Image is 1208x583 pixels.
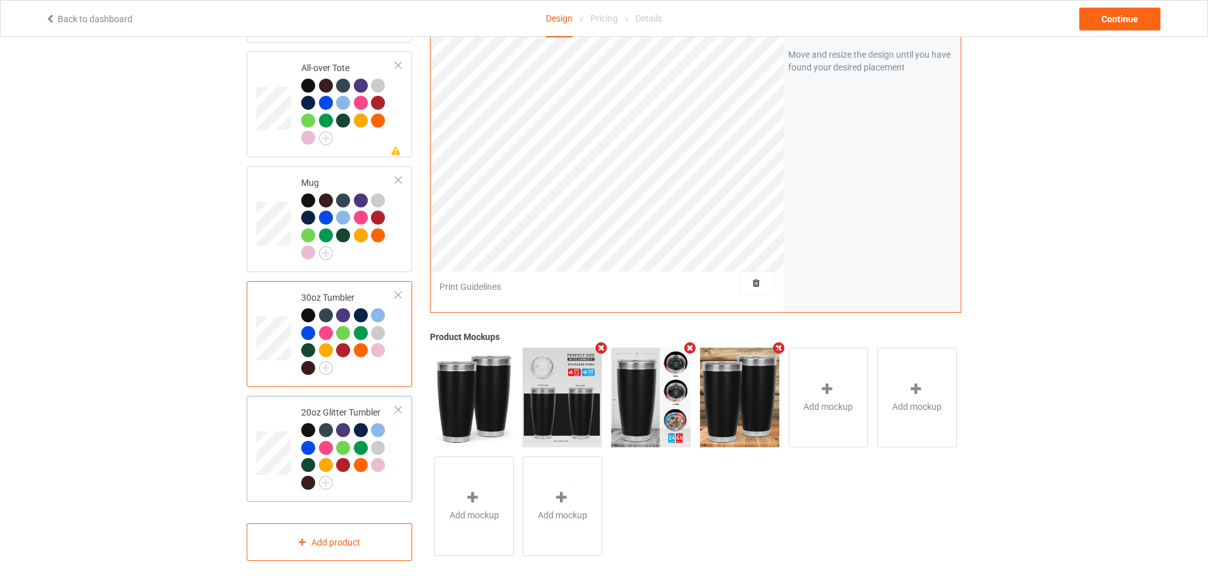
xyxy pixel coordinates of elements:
div: 20oz Glitter Tumbler [301,406,396,488]
div: Move and resize the design until you have found your desired placement [788,49,956,74]
div: Add product [247,523,412,561]
span: Add mockup [450,509,499,522]
div: All-over Tote [301,62,396,144]
span: Add mockup [892,401,942,414]
div: 20oz Glitter Tumbler [247,396,412,502]
div: All-over Tote [247,51,412,157]
span: Add mockup [538,509,587,522]
i: Remove mockup [594,342,609,355]
div: Mug [301,176,396,259]
div: Continue [1079,8,1160,30]
div: Add mockup [523,457,602,556]
img: svg+xml;base64,PD94bWwgdmVyc2lvbj0iMS4wIiBlbmNvZGluZz0iVVRGLTgiPz4KPHN2ZyB3aWR0aD0iMjJweCIgaGVpZ2... [319,361,333,375]
div: Mug [247,166,412,272]
span: Add mockup [803,401,853,414]
img: regular.jpg [434,348,514,447]
img: regular.jpg [523,348,602,447]
img: svg+xml;base64,PD94bWwgdmVyc2lvbj0iMS4wIiBlbmNvZGluZz0iVVRGLTgiPz4KPHN2ZyB3aWR0aD0iMjJweCIgaGVpZ2... [319,131,333,145]
img: regular.jpg [611,348,691,447]
div: Details [635,1,662,36]
img: svg+xml;base64,PD94bWwgdmVyc2lvbj0iMS4wIiBlbmNvZGluZz0iVVRGLTgiPz4KPHN2ZyB3aWR0aD0iMjJweCIgaGVpZ2... [319,476,333,490]
div: Design [546,1,573,37]
div: Print Guidelines [439,281,501,294]
div: 30oz Tumbler [247,281,412,387]
i: Remove mockup [770,342,786,355]
i: Remove mockup [682,342,698,355]
div: Pricing [590,1,618,36]
div: Add mockup [789,348,869,448]
div: Product Mockups [430,331,961,344]
img: svg+xml;base64,PD94bWwgdmVyc2lvbj0iMS4wIiBlbmNvZGluZz0iVVRGLTgiPz4KPHN2ZyB3aWR0aD0iMjJweCIgaGVpZ2... [319,246,333,260]
div: Add mockup [877,348,957,448]
div: 30oz Tumbler [301,291,396,374]
a: Back to dashboard [45,14,133,24]
div: Add mockup [434,457,514,556]
img: regular.jpg [700,348,779,447]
